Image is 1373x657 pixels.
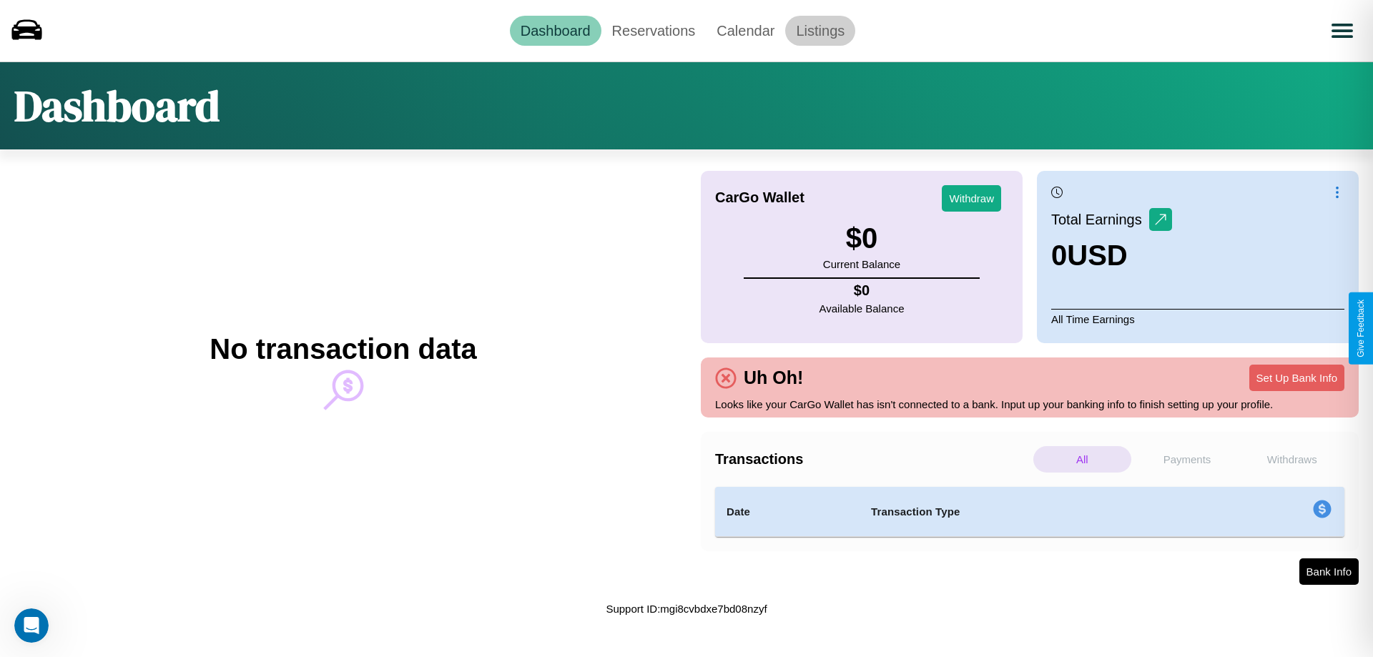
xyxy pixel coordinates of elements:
p: All Time Earnings [1051,309,1344,329]
h1: Dashboard [14,76,220,135]
button: Bank Info [1299,558,1359,585]
a: Reservations [601,16,707,46]
h4: Date [727,503,848,520]
h2: No transaction data [210,333,476,365]
button: Set Up Bank Info [1249,365,1344,391]
button: Open menu [1322,11,1362,51]
a: Listings [785,16,855,46]
h3: $ 0 [823,222,900,255]
table: simple table [715,487,1344,537]
a: Calendar [706,16,785,46]
h3: 0 USD [1051,239,1172,272]
a: Dashboard [510,16,601,46]
h4: Transactions [715,451,1030,468]
h4: Transaction Type [871,503,1196,520]
p: Current Balance [823,255,900,274]
p: Total Earnings [1051,207,1149,232]
h4: $ 0 [820,282,905,299]
p: Looks like your CarGo Wallet has isn't connected to a bank. Input up your banking info to finish ... [715,395,1344,414]
h4: Uh Oh! [737,367,810,388]
p: Support ID: mgi8cvbdxe7bd08nzyf [606,599,767,618]
iframe: Intercom live chat [14,608,49,643]
p: All [1033,446,1131,473]
p: Withdraws [1243,446,1341,473]
p: Available Balance [820,299,905,318]
button: Withdraw [942,185,1001,212]
div: Give Feedback [1356,300,1366,357]
p: Payments [1138,446,1236,473]
h4: CarGo Wallet [715,189,804,206]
